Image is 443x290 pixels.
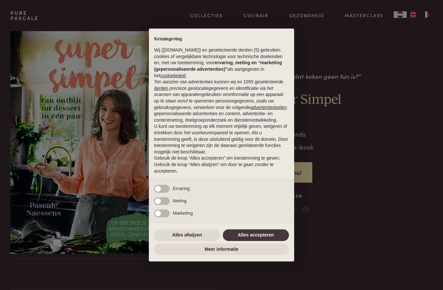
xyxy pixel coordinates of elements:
button: Alles accepteren [223,229,289,241]
p: Gebruik de knop “Alles accepteren” om toestemming te geven. Gebruik de knop “Alles afwijzen” om d... [154,155,289,174]
p: Wij ([DOMAIN_NAME]) en geselecteerde derden (5) gebruiken cookies of vergelijkbare technologie vo... [154,47,289,79]
p: U kunt uw toestemming op elk moment vrijelijk geven, weigeren of intrekken door het voorkeurenpan... [154,123,289,155]
button: derden [154,85,168,92]
span: Marketing [173,211,193,216]
span: Meting [173,198,186,203]
span: Ervaring [173,186,190,191]
strong: ervaring, meting en “marketing (gepersonaliseerde advertenties)” [154,60,282,72]
h2: Kennisgeving [154,36,289,42]
button: Meer informatie [154,244,289,255]
p: Ten aanzien van advertenties kunnen wij en 1055 geselecteerde gebruiken om en persoonsgegevens, z... [154,79,289,123]
button: advertentiedoelen [250,104,286,111]
a: cookiebeleid [160,73,186,78]
em: informatie op een apparaat op te slaan en/of te openen [154,92,283,103]
em: precieze geolocatiegegevens en identificatie via het scannen van apparaten [154,86,273,97]
button: Alles afwijzen [154,229,220,241]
